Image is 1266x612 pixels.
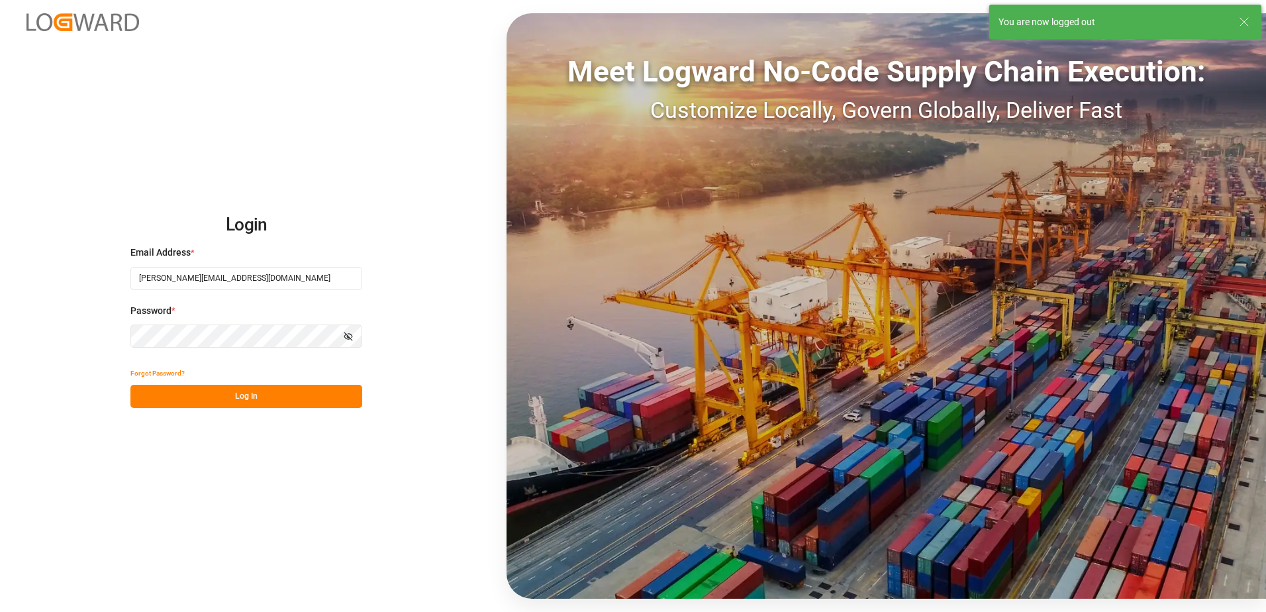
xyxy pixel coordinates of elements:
img: Logward_new_orange.png [26,13,139,31]
div: You are now logged out [998,15,1226,29]
button: Log In [130,385,362,408]
button: Forgot Password? [130,362,185,385]
div: Meet Logward No-Code Supply Chain Execution: [507,50,1266,93]
span: Email Address [130,246,191,260]
h2: Login [130,204,362,246]
span: Password [130,304,171,318]
div: Customize Locally, Govern Globally, Deliver Fast [507,93,1266,127]
input: Enter your email [130,267,362,290]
